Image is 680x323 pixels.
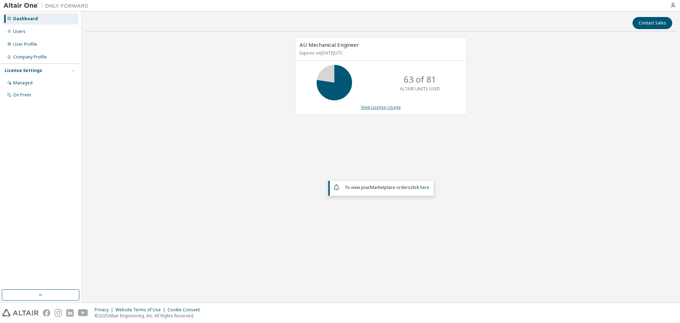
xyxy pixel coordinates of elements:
[13,92,31,98] div: On Prem
[13,16,38,22] div: Dashboard
[55,309,62,317] img: instagram.svg
[95,307,115,313] div: Privacy
[13,54,47,60] div: Company Profile
[633,17,672,29] button: Contact Sales
[300,50,460,56] p: Expires on [DATE] UTC
[78,309,88,317] img: youtube.svg
[95,313,204,319] p: © 2025 Altair Engineering, Inc. All Rights Reserved.
[13,80,33,86] div: Managed
[361,104,401,110] a: View License Usage
[300,41,359,48] span: AU Mechanical Engineer
[404,73,436,85] p: 63 of 81
[420,184,429,190] a: here
[370,184,410,190] em: Marketplace orders
[66,309,74,317] img: linkedin.svg
[43,309,50,317] img: facebook.svg
[168,307,204,313] div: Cookie Consent
[400,86,440,92] p: ALTAIR UNITS USED
[115,307,168,313] div: Website Terms of Use
[13,29,25,34] div: Users
[345,184,429,190] span: To view your click
[4,2,92,9] img: Altair One
[13,41,37,47] div: User Profile
[5,68,42,73] div: License Settings
[2,309,39,317] img: altair_logo.svg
